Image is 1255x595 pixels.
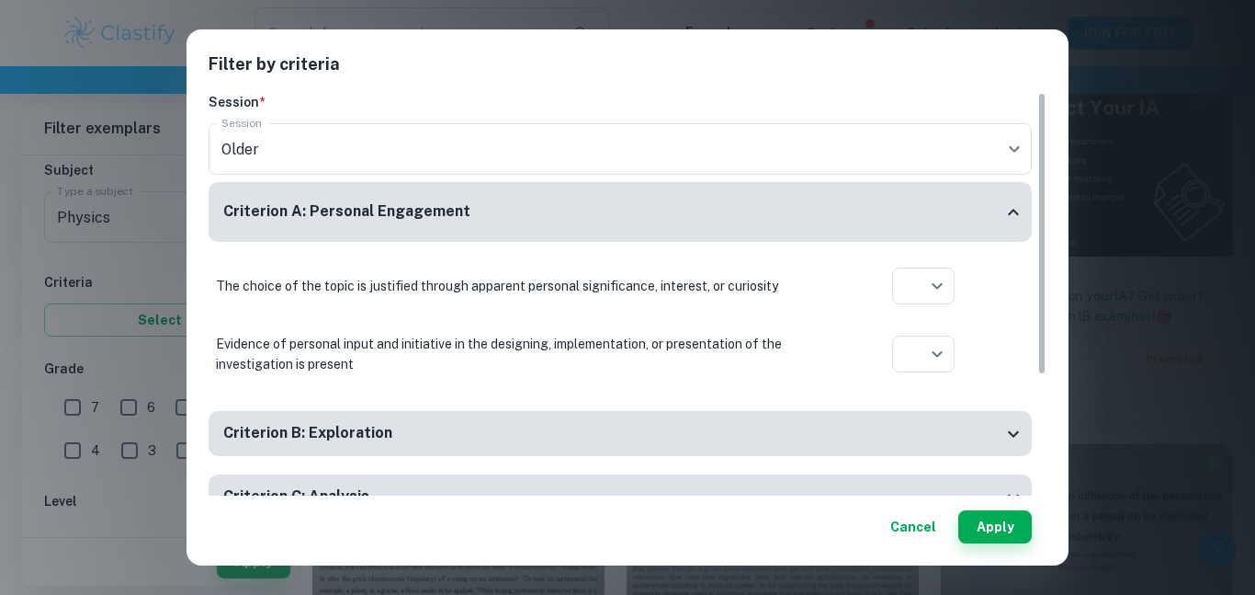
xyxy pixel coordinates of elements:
div: Criterion A: Personal Engagement [209,182,1032,242]
h6: Criterion C: Analysis [223,486,369,509]
div: Older [209,123,1032,175]
h6: Criterion B: Exploration [223,422,392,445]
h6: Session [209,92,1032,112]
p: The choice of the topic is justified through apparent personal significance, interest, or curiosity [216,276,822,296]
button: Cancel [883,510,944,544]
button: Apply [958,510,1032,544]
p: Evidence of personal input and initiative in the designing, implementation, or presentation of th... [216,334,822,374]
div: Criterion B: Exploration [209,411,1032,456]
h2: Filter by criteria [209,51,1046,92]
h6: Criterion A: Personal Engagement [223,200,470,223]
div: Criterion C: Analysis [209,475,1032,520]
label: Session [221,115,262,131]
